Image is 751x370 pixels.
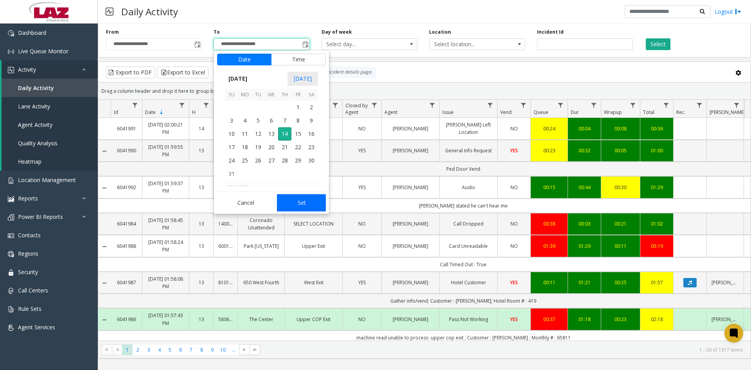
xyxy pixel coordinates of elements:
span: 24 [225,154,238,167]
span: 25 [238,154,252,167]
span: NO [510,243,518,249]
a: 00:36 [645,125,668,132]
a: Logout [715,7,741,16]
span: 13 [265,127,278,141]
td: Monday, August 11, 2025 [238,127,252,141]
a: Pass Not Working [444,316,492,323]
a: YES [347,279,377,286]
a: [DATE] 01:58:08 PM [147,275,184,290]
a: Date Filter Menu [177,100,187,110]
a: YES [347,147,377,154]
span: Live Queue Monitor [18,47,68,55]
span: 6 [265,114,278,127]
span: 11 [238,127,252,141]
td: Thursday, August 21, 2025 [278,141,291,154]
span: 14 [278,127,291,141]
a: 00:11 [535,279,563,286]
a: Collapse Details [98,185,111,191]
a: 01:02 [645,220,668,227]
a: 00:11 [606,242,635,250]
div: 01:18 [573,316,596,323]
th: Su [225,89,238,101]
span: YES [358,147,366,154]
a: 00:21 [606,220,635,227]
a: West Exit [289,279,338,286]
span: 3 [225,114,238,127]
div: 01:29 [645,184,668,191]
span: Page 6 [175,345,186,355]
a: NO [347,316,377,323]
div: 00:30 [606,184,635,191]
td: Wednesday, August 20, 2025 [265,141,278,154]
td: Saturday, August 2, 2025 [305,101,318,114]
span: 31 [225,167,238,180]
span: YES [358,279,366,286]
span: 9 [305,114,318,127]
span: Agent Services [18,323,55,331]
span: NO [510,125,518,132]
span: 4 [238,114,252,127]
a: 6041984 [115,220,137,227]
td: Tuesday, August 5, 2025 [252,114,265,127]
a: [PERSON_NAME] [711,279,739,286]
span: Toggle popup [301,39,309,50]
a: Parker Filter Menu [731,100,742,110]
a: [PERSON_NAME] [711,316,739,323]
span: Regions [18,250,38,257]
a: 14 [194,125,208,132]
img: pageIcon [106,2,113,21]
span: Page 5 [165,345,175,355]
span: 17 [225,141,238,154]
div: 00:44 [573,184,596,191]
div: 00:05 [606,147,635,154]
span: YES [510,147,518,154]
span: 2 [305,101,318,114]
span: Reports [18,195,38,202]
td: Friday, August 29, 2025 [291,154,305,167]
th: Mo [238,89,252,101]
a: 13 [194,184,208,191]
span: 30 [305,154,318,167]
a: 02:18 [645,316,668,323]
td: Tuesday, August 19, 2025 [252,141,265,154]
span: YES [358,184,366,191]
span: Heatmap [18,158,41,165]
span: Lane Activity [18,103,50,110]
a: 00:32 [573,147,596,154]
a: [PERSON_NAME] [386,147,435,154]
div: 00:08 [606,125,635,132]
img: 'icon' [8,214,14,220]
img: 'icon' [8,269,14,276]
a: Call Dropped [444,220,492,227]
a: 6041987 [115,279,137,286]
th: Sa [305,89,318,101]
img: 'icon' [8,325,14,331]
span: Select location... [429,39,506,50]
a: 00:23 [535,147,563,154]
span: 12 [252,127,265,141]
span: Go to the next page [239,344,250,355]
span: Page 2 [133,345,143,355]
span: Id [114,109,118,116]
span: NO [510,220,518,227]
a: 650 West Fourth [243,279,280,286]
span: Go to the last page [250,344,260,355]
a: Queue Filter Menu [555,100,566,110]
span: 20 [265,141,278,154]
a: Agent Activity [2,116,98,134]
td: Wednesday, August 6, 2025 [265,114,278,127]
a: Collapse Details [98,280,111,286]
a: 6041991 [115,125,137,132]
a: General Info Request [444,147,492,154]
a: 6041992 [115,184,137,191]
a: 13 [194,279,208,286]
a: Closed by Agent Filter Menu [369,100,380,110]
a: NO [347,220,377,227]
div: 01:00 [645,147,668,154]
span: Dashboard [18,29,46,36]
